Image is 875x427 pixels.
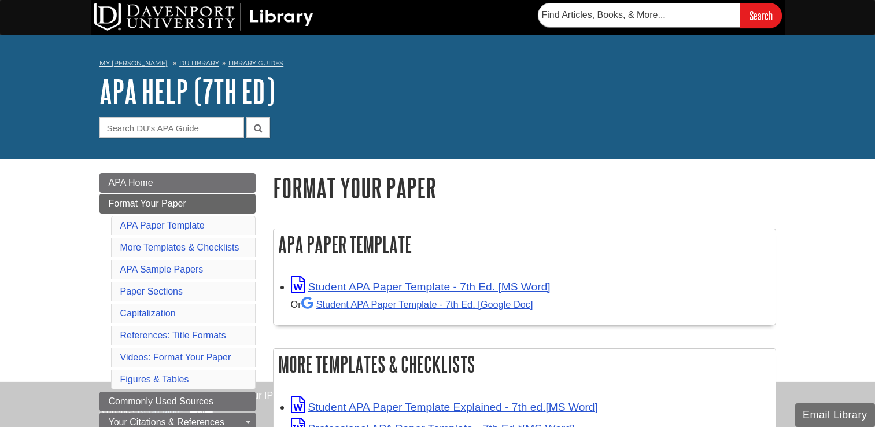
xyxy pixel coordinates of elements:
[538,3,740,27] input: Find Articles, Books, & More...
[99,73,275,109] a: APA Help (7th Ed)
[120,308,176,318] a: Capitalization
[179,59,219,67] a: DU Library
[291,401,598,413] a: Link opens in new window
[99,173,256,193] a: APA Home
[120,374,189,384] a: Figures & Tables
[109,417,224,427] span: Your Citations & References
[301,299,533,310] a: Student APA Paper Template - 7th Ed. [Google Doc]
[94,3,313,31] img: DU Library
[99,117,244,138] input: Search DU's APA Guide
[99,56,776,74] nav: breadcrumb
[740,3,782,28] input: Search
[120,220,205,230] a: APA Paper Template
[99,194,256,213] a: Format Your Paper
[120,286,183,296] a: Paper Sections
[109,396,213,406] span: Commonly Used Sources
[99,392,256,411] a: Commonly Used Sources
[538,3,782,28] form: Searches DU Library's articles, books, and more
[291,299,533,310] small: Or
[273,173,776,203] h1: Format Your Paper
[120,264,204,274] a: APA Sample Papers
[228,59,283,67] a: Library Guides
[99,58,168,68] a: My [PERSON_NAME]
[120,352,231,362] a: Videos: Format Your Paper
[120,242,239,252] a: More Templates & Checklists
[274,349,776,380] h2: More Templates & Checklists
[120,330,226,340] a: References: Title Formats
[795,403,875,427] button: Email Library
[109,178,153,187] span: APA Home
[109,198,186,208] span: Format Your Paper
[291,281,551,293] a: Link opens in new window
[274,229,776,260] h2: APA Paper Template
